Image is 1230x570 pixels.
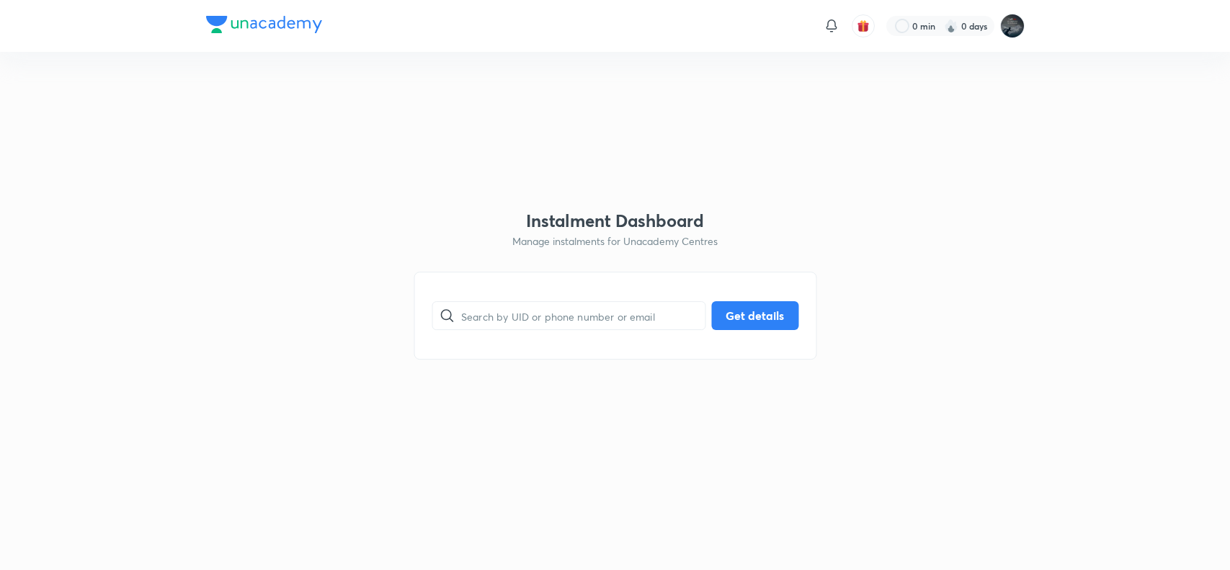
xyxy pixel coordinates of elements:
[512,233,718,249] p: Manage instalments for Unacademy Centres
[857,19,870,32] img: avatar
[852,14,875,37] button: avatar
[461,298,705,334] input: Search by UID or phone number or email
[526,210,704,231] h3: Instalment Dashboard
[1000,14,1025,38] img: Subrahmanyam Mopidevi
[206,16,322,37] a: Company Logo
[944,19,958,33] img: streak
[711,301,798,330] button: Get details
[206,16,322,33] img: Company Logo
